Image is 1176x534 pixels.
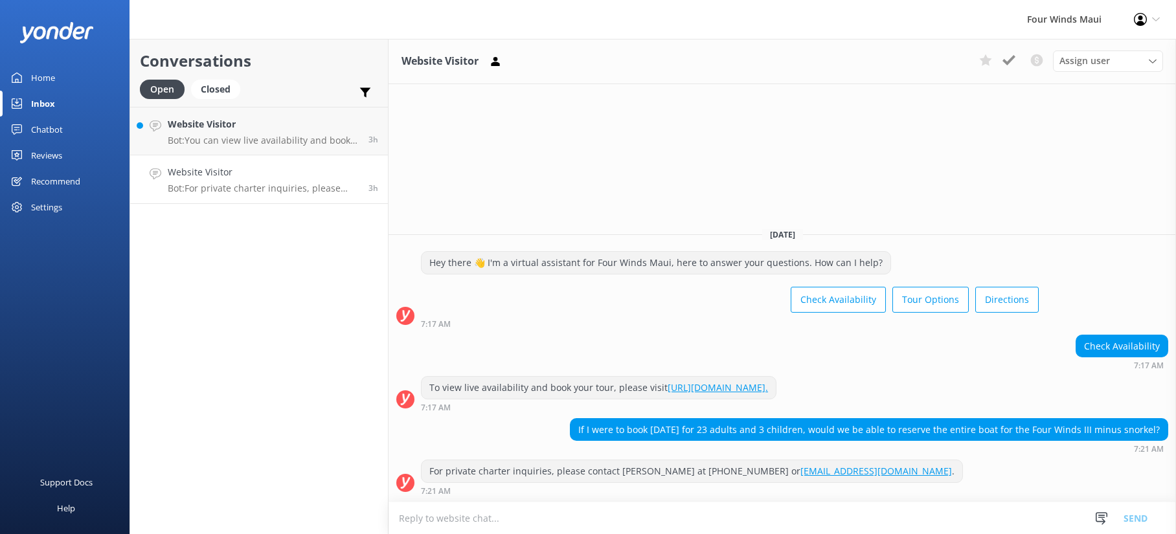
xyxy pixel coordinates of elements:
[191,82,247,96] a: Closed
[31,91,55,117] div: Inbox
[800,465,952,477] a: [EMAIL_ADDRESS][DOMAIN_NAME]
[421,403,776,412] div: Oct 08 2025 07:17am (UTC -10:00) Pacific/Honolulu
[975,287,1039,313] button: Directions
[31,168,80,194] div: Recommend
[31,65,55,91] div: Home
[191,80,240,99] div: Closed
[168,135,359,146] p: Bot: You can view live availability and book the Snorkel Coral Gardens Tour online at [URL][DOMAI...
[19,22,94,43] img: yonder-white-logo.png
[422,377,776,399] div: To view live availability and book your tour, please visit
[422,460,962,482] div: For private charter inquiries, please contact [PERSON_NAME] at [PHONE_NUMBER] or .
[31,194,62,220] div: Settings
[421,319,1039,328] div: Oct 08 2025 07:17am (UTC -10:00) Pacific/Honolulu
[130,155,388,204] a: Website VisitorBot:For private charter inquiries, please contact [PERSON_NAME] at [PHONE_NUMBER] ...
[422,252,890,274] div: Hey there 👋 I'm a virtual assistant for Four Winds Maui, here to answer your questions. How can I...
[1053,50,1163,71] div: Assign User
[570,444,1168,453] div: Oct 08 2025 07:21am (UTC -10:00) Pacific/Honolulu
[1134,445,1164,453] strong: 7:21 AM
[140,49,378,73] h2: Conversations
[368,183,378,194] span: Oct 08 2025 07:21am (UTC -10:00) Pacific/Honolulu
[1076,361,1168,370] div: Oct 08 2025 07:17am (UTC -10:00) Pacific/Honolulu
[421,404,451,412] strong: 7:17 AM
[668,381,768,394] a: [URL][DOMAIN_NAME].
[421,487,451,495] strong: 7:21 AM
[1134,362,1164,370] strong: 7:17 AM
[40,469,93,495] div: Support Docs
[401,53,479,70] h3: Website Visitor
[168,165,359,179] h4: Website Visitor
[168,183,359,194] p: Bot: For private charter inquiries, please contact [PERSON_NAME] at [PHONE_NUMBER] or [EMAIL_ADDR...
[762,229,803,240] span: [DATE]
[31,117,63,142] div: Chatbot
[1076,335,1168,357] div: Check Availability
[31,142,62,168] div: Reviews
[791,287,886,313] button: Check Availability
[130,107,388,155] a: Website VisitorBot:You can view live availability and book the Snorkel Coral Gardens Tour online ...
[421,486,963,495] div: Oct 08 2025 07:21am (UTC -10:00) Pacific/Honolulu
[368,134,378,145] span: Oct 08 2025 07:25am (UTC -10:00) Pacific/Honolulu
[140,80,185,99] div: Open
[892,287,969,313] button: Tour Options
[140,82,191,96] a: Open
[421,320,451,328] strong: 7:17 AM
[57,495,75,521] div: Help
[168,117,359,131] h4: Website Visitor
[571,419,1168,441] div: If I were to book [DATE] for 23 adults and 3 children, would we be able to reserve the entire boa...
[1059,54,1110,68] span: Assign user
